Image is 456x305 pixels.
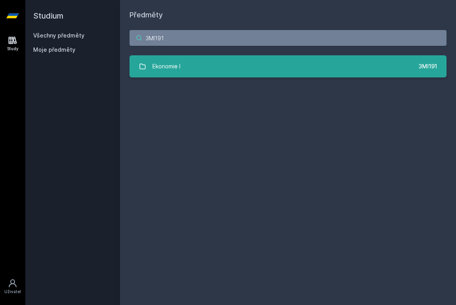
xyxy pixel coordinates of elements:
[7,46,19,52] div: Study
[4,289,21,295] div: Uživatel
[152,58,180,74] div: Ekonomie I
[129,30,447,46] input: Název nebo ident předmětu…
[33,46,75,54] span: Moje předměty
[33,32,84,39] a: Všechny předměty
[129,9,447,21] h1: Předměty
[2,32,24,56] a: Study
[418,62,437,70] div: 3MI191
[129,55,447,77] a: Ekonomie I 3MI191
[2,275,24,299] a: Uživatel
